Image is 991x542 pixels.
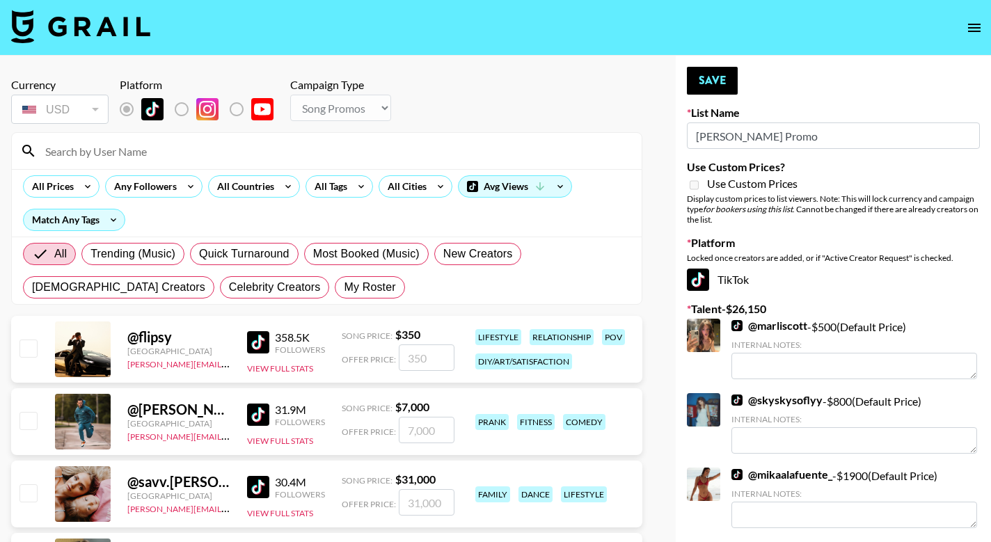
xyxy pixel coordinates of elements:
[395,472,436,486] strong: $ 31,000
[731,320,743,331] img: TikTok
[687,106,980,120] label: List Name
[731,469,743,480] img: TikTok
[127,418,230,429] div: [GEOGRAPHIC_DATA]
[199,246,290,262] span: Quick Turnaround
[399,417,454,443] input: 7,000
[475,329,521,345] div: lifestyle
[247,404,269,426] img: TikTok
[127,501,333,514] a: [PERSON_NAME][EMAIL_ADDRESS][DOMAIN_NAME]
[475,353,572,369] div: diy/art/satisfaction
[731,319,977,379] div: - $ 500 (Default Price)
[120,95,285,124] div: Remove selected talent to change platforms
[32,279,205,296] span: [DEMOGRAPHIC_DATA] Creators
[687,193,980,225] div: Display custom prices to list viewers. Note: This will lock currency and campaign type . Cannot b...
[731,319,807,333] a: @marliscott
[120,78,285,92] div: Platform
[687,253,980,263] div: Locked once creators are added, or if "Active Creator Request" is checked.
[687,236,980,250] label: Platform
[731,394,743,406] img: TikTok
[275,475,325,489] div: 30.4M
[960,14,988,42] button: open drawer
[517,414,555,430] div: fitness
[561,486,607,502] div: lifestyle
[342,475,393,486] span: Song Price:
[37,140,633,162] input: Search by User Name
[127,346,230,356] div: [GEOGRAPHIC_DATA]
[344,279,395,296] span: My Roster
[127,429,333,442] a: [PERSON_NAME][EMAIL_ADDRESS][DOMAIN_NAME]
[530,329,594,345] div: relationship
[731,340,977,350] div: Internal Notes:
[54,246,67,262] span: All
[399,344,454,371] input: 350
[342,330,393,341] span: Song Price:
[209,176,277,197] div: All Countries
[731,393,823,407] a: @skyskysoflyy
[342,499,396,509] span: Offer Price:
[443,246,513,262] span: New Creators
[275,417,325,427] div: Followers
[11,78,109,92] div: Currency
[459,176,571,197] div: Avg Views
[602,329,625,345] div: pov
[731,393,977,454] div: - $ 800 (Default Price)
[563,414,605,430] div: comedy
[127,491,230,501] div: [GEOGRAPHIC_DATA]
[106,176,180,197] div: Any Followers
[687,302,980,316] label: Talent - $ 26,150
[687,160,980,174] label: Use Custom Prices?
[306,176,350,197] div: All Tags
[518,486,553,502] div: dance
[342,427,396,437] span: Offer Price:
[90,246,175,262] span: Trending (Music)
[342,403,393,413] span: Song Price:
[379,176,429,197] div: All Cities
[247,476,269,498] img: TikTok
[11,92,109,127] div: Remove selected talent to change your currency
[731,468,977,528] div: - $ 1900 (Default Price)
[475,486,510,502] div: family
[247,363,313,374] button: View Full Stats
[687,269,709,291] img: TikTok
[11,10,150,43] img: Grail Talent
[707,177,798,191] span: Use Custom Prices
[731,414,977,424] div: Internal Notes:
[687,269,980,291] div: TikTok
[275,403,325,417] div: 31.9M
[399,489,454,516] input: 31,000
[475,414,509,430] div: prank
[342,354,396,365] span: Offer Price:
[127,401,230,418] div: @ [PERSON_NAME].[PERSON_NAME]
[196,98,219,120] img: Instagram
[247,436,313,446] button: View Full Stats
[731,488,977,499] div: Internal Notes:
[313,246,420,262] span: Most Booked (Music)
[275,344,325,355] div: Followers
[687,67,738,95] button: Save
[395,328,420,341] strong: $ 350
[24,209,125,230] div: Match Any Tags
[395,400,429,413] strong: $ 7,000
[127,356,333,369] a: [PERSON_NAME][EMAIL_ADDRESS][DOMAIN_NAME]
[275,489,325,500] div: Followers
[731,468,832,481] a: @mikaalafuente_
[127,328,230,346] div: @ flipsy
[703,204,793,214] em: for bookers using this list
[275,330,325,344] div: 358.5K
[127,473,230,491] div: @ savv.[PERSON_NAME]
[141,98,164,120] img: TikTok
[229,279,321,296] span: Celebrity Creators
[251,98,273,120] img: YouTube
[247,331,269,353] img: TikTok
[247,508,313,518] button: View Full Stats
[14,97,106,122] div: USD
[24,176,77,197] div: All Prices
[290,78,391,92] div: Campaign Type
